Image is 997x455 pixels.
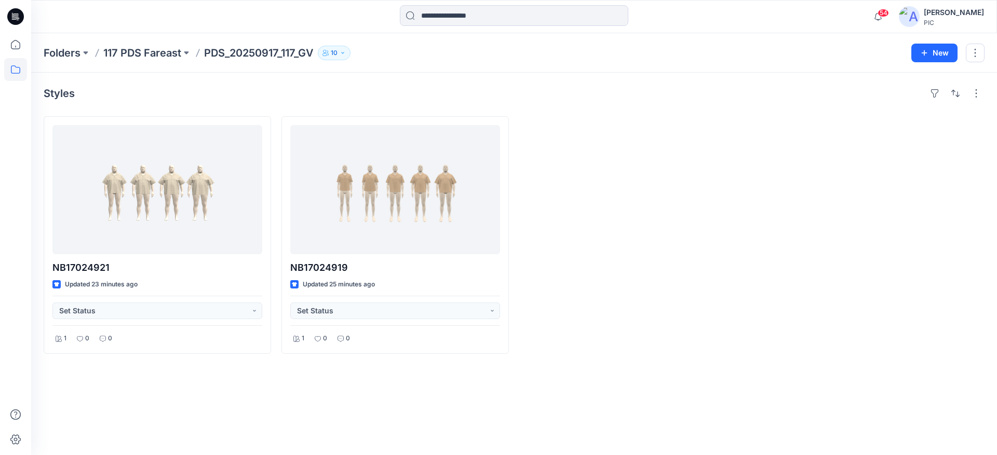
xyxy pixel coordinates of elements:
[52,260,262,275] p: NB17024921
[878,9,889,17] span: 54
[323,333,327,344] p: 0
[924,19,984,26] div: PIC
[911,44,958,62] button: New
[44,87,75,100] h4: Styles
[924,6,984,19] div: [PERSON_NAME]
[331,47,338,59] p: 10
[85,333,89,344] p: 0
[290,125,500,254] a: NB17024919
[44,46,80,60] a: Folders
[302,333,304,344] p: 1
[64,333,66,344] p: 1
[65,279,138,290] p: Updated 23 minutes ago
[346,333,350,344] p: 0
[52,125,262,254] a: NB17024921
[303,279,375,290] p: Updated 25 minutes ago
[103,46,181,60] a: 117 PDS Fareast
[204,46,314,60] p: PDS_20250917_117_GV
[290,260,500,275] p: NB17024919
[899,6,920,27] img: avatar
[108,333,112,344] p: 0
[318,46,351,60] button: 10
